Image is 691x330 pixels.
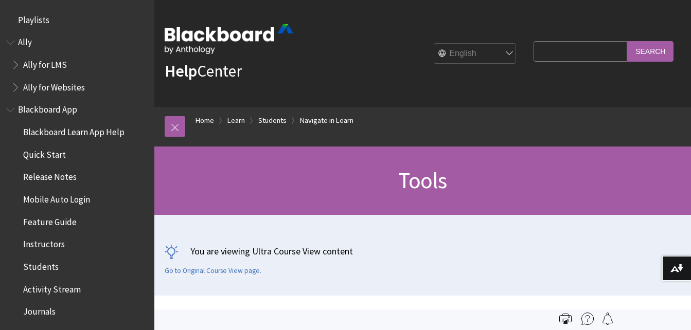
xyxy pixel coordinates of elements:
[227,114,245,127] a: Learn
[165,245,681,258] p: You are viewing Ultra Course View content
[300,114,353,127] a: Navigate in Learn
[6,34,148,96] nav: Book outline for Anthology Ally Help
[165,61,242,81] a: HelpCenter
[18,101,77,115] span: Blackboard App
[165,61,197,81] strong: Help
[23,236,65,250] span: Instructors
[23,303,56,317] span: Journals
[581,313,594,325] img: More help
[23,123,125,137] span: Blackboard Learn App Help
[434,44,517,64] select: Site Language Selector
[23,56,67,70] span: Ally for LMS
[165,24,293,54] img: Blackboard by Anthology
[23,258,59,272] span: Students
[23,79,85,93] span: Ally for Websites
[23,146,66,160] span: Quick Start
[23,191,90,205] span: Mobile Auto Login
[23,281,81,295] span: Activity Stream
[23,213,77,227] span: Feature Guide
[6,11,148,29] nav: Book outline for Playlists
[23,169,77,182] span: Release Notes
[627,41,674,61] input: Search
[18,34,32,48] span: Ally
[559,313,572,325] img: Print
[165,266,261,276] a: Go to Original Course View page.
[398,166,447,194] span: Tools
[18,11,49,25] span: Playlists
[601,313,614,325] img: Follow this page
[196,114,214,127] a: Home
[258,114,287,127] a: Students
